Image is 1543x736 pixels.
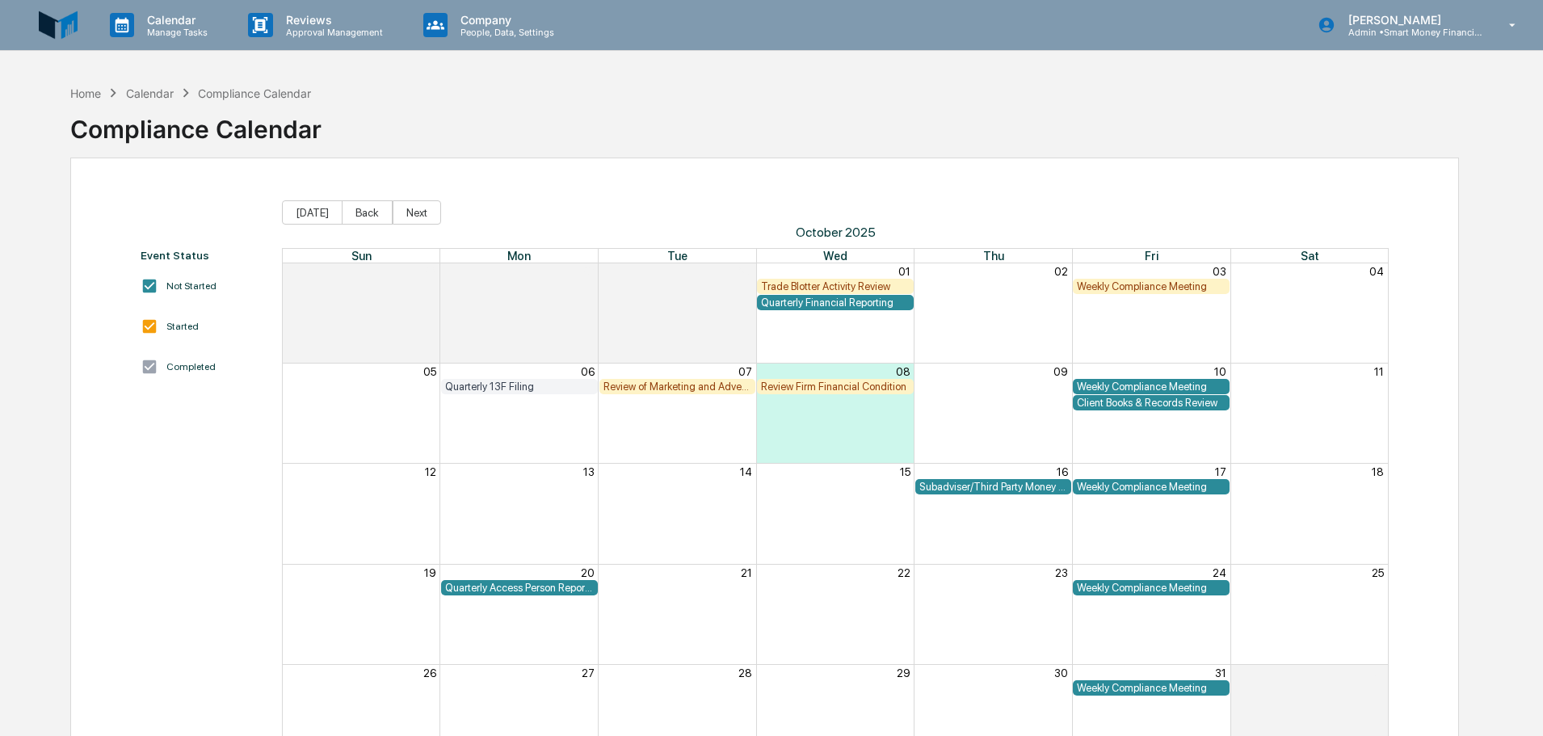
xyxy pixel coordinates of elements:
[448,27,562,38] p: People, Data, Settings
[740,465,752,478] button: 14
[423,265,436,278] button: 28
[134,13,216,27] p: Calendar
[582,667,595,679] button: 27
[1215,465,1226,478] button: 17
[445,582,594,594] div: Quarterly Access Person Reporting & Certification
[1055,566,1068,579] button: 23
[761,381,910,393] div: Review Firm Financial Condition
[423,667,436,679] button: 26
[983,249,1004,263] span: Thu
[581,566,595,579] button: 20
[1335,13,1486,27] p: [PERSON_NAME]
[667,249,687,263] span: Tue
[393,200,441,225] button: Next
[919,481,1068,493] div: Subadviser/Third Party Money Manager Due Diligence Review
[166,321,199,332] div: Started
[445,381,594,393] div: Quarterly 13F Filing
[761,297,910,309] div: Quarterly Financial Reporting
[741,566,752,579] button: 21
[900,465,910,478] button: 15
[282,225,1390,240] span: October 2025
[39,6,78,44] img: logo
[273,27,391,38] p: Approval Management
[1369,265,1384,278] button: 04
[1213,566,1226,579] button: 24
[70,102,322,144] div: Compliance Calendar
[1145,249,1158,263] span: Fri
[1054,265,1068,278] button: 02
[424,566,436,579] button: 19
[166,361,216,372] div: Completed
[126,86,174,100] div: Calendar
[448,13,562,27] p: Company
[1214,365,1226,378] button: 10
[1077,481,1226,493] div: Weekly Compliance Meeting
[1372,465,1384,478] button: 18
[1077,381,1226,393] div: Weekly Compliance Meeting
[897,667,910,679] button: 29
[583,465,595,478] button: 13
[898,566,910,579] button: 22
[134,27,216,38] p: Manage Tasks
[823,249,847,263] span: Wed
[738,365,752,378] button: 07
[1053,365,1068,378] button: 09
[898,265,910,278] button: 01
[351,249,372,263] span: Sun
[166,280,217,292] div: Not Started
[896,365,910,378] button: 08
[1213,265,1226,278] button: 03
[70,86,101,100] div: Home
[761,280,910,292] div: Trade Blotter Activity Review
[1077,280,1226,292] div: Weekly Compliance Meeting
[1054,667,1068,679] button: 30
[581,365,595,378] button: 06
[282,200,343,225] button: [DATE]
[1374,365,1384,378] button: 11
[273,13,391,27] p: Reviews
[581,265,595,278] button: 29
[1077,582,1226,594] div: Weekly Compliance Meeting
[1077,682,1226,694] div: Weekly Compliance Meeting
[507,249,531,263] span: Mon
[1301,249,1319,263] span: Sat
[1077,397,1226,409] div: Client Books & Records Review
[425,465,436,478] button: 12
[738,667,752,679] button: 28
[738,265,752,278] button: 30
[1372,667,1384,679] button: 01
[1057,465,1068,478] button: 16
[1335,27,1486,38] p: Admin • Smart Money Financial Advisors
[141,249,266,262] div: Event Status
[198,86,311,100] div: Compliance Calendar
[423,365,436,378] button: 05
[1215,667,1226,679] button: 31
[342,200,393,225] button: Back
[1372,566,1384,579] button: 25
[603,381,752,393] div: Review of Marketing and Advertising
